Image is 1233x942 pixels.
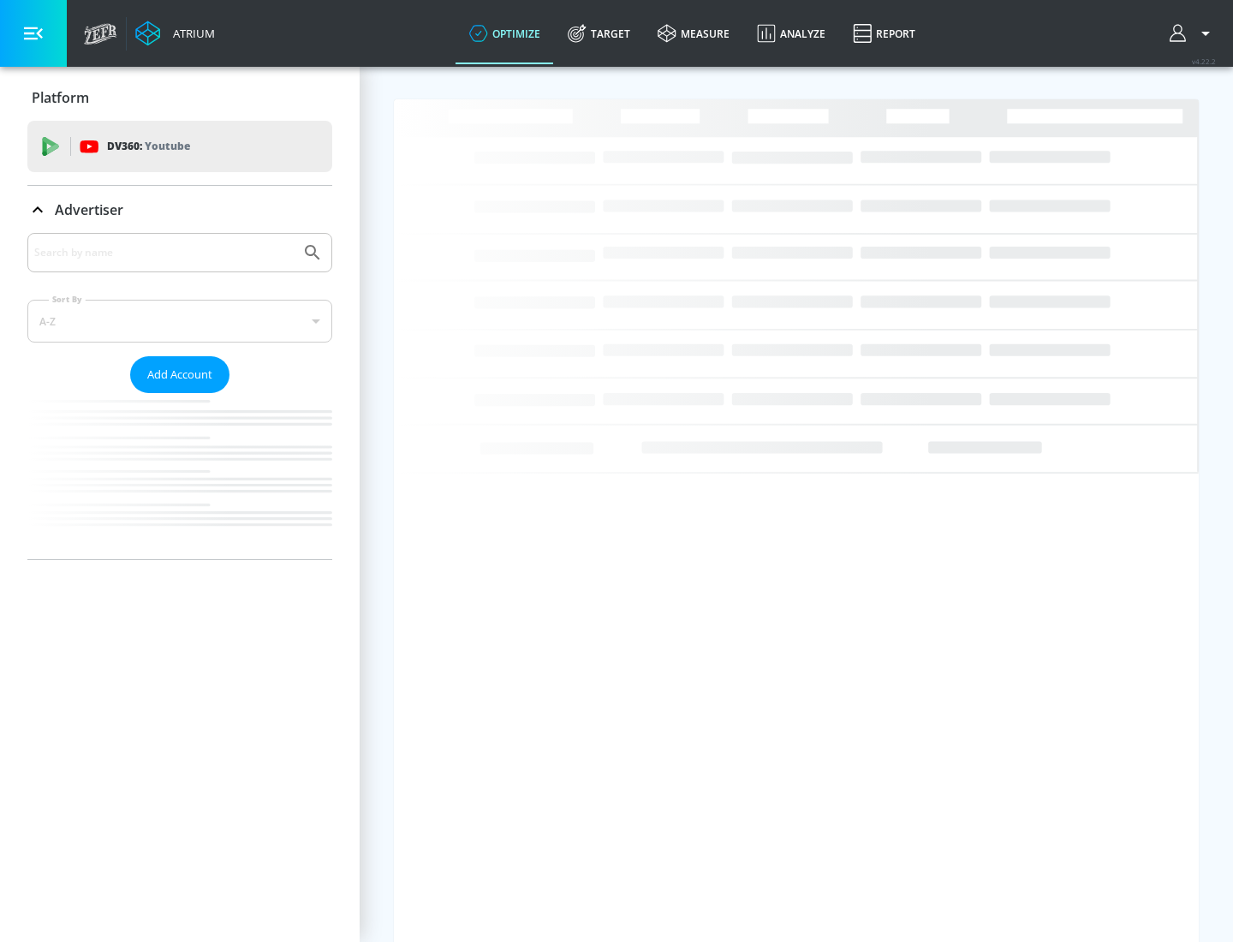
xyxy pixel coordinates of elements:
[145,137,190,155] p: Youtube
[27,74,332,122] div: Platform
[27,186,332,234] div: Advertiser
[27,393,332,559] nav: list of Advertiser
[49,294,86,305] label: Sort By
[135,21,215,46] a: Atrium
[34,241,294,264] input: Search by name
[839,3,929,64] a: Report
[27,121,332,172] div: DV360: Youtube
[166,26,215,41] div: Atrium
[1192,57,1216,66] span: v 4.22.2
[55,200,123,219] p: Advertiser
[644,3,743,64] a: measure
[27,233,332,559] div: Advertiser
[456,3,554,64] a: optimize
[554,3,644,64] a: Target
[130,356,229,393] button: Add Account
[743,3,839,64] a: Analyze
[147,365,212,385] span: Add Account
[107,137,190,156] p: DV360:
[27,300,332,343] div: A-Z
[32,88,89,107] p: Platform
